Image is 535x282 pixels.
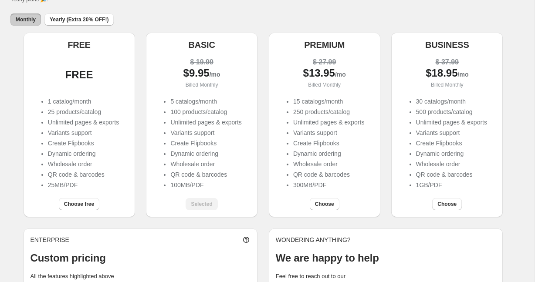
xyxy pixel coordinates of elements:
[30,251,251,265] p: Custom pricing
[210,71,220,78] span: /mo
[425,40,469,50] h5: BUSINESS
[293,170,364,179] li: QR code & barcodes
[170,139,241,148] li: Create Flipbooks
[293,97,364,106] li: 15 catalogs/month
[153,81,251,89] p: Billed Monthly
[48,181,119,189] li: 25MB/PDF
[44,13,114,26] button: Yearly (Extra 20% OFF!)
[310,198,339,210] button: Choose
[170,149,241,158] li: Dynamic ordering
[48,107,119,116] li: 25 products/catalog
[276,235,496,244] p: WONDERING ANYTHING?
[50,16,108,23] span: Yearly (Extra 20% OFF!)
[398,58,496,67] div: $ 37.99
[293,107,364,116] li: 250 products/catalog
[398,81,496,89] p: Billed Monthly
[293,160,364,168] li: Wholesale order
[48,128,119,137] li: Variants support
[68,40,91,50] h5: FREE
[315,201,334,208] span: Choose
[437,201,457,208] span: Choose
[48,170,119,179] li: QR code & barcodes
[416,118,487,127] li: Unlimited pages & exports
[293,128,364,137] li: Variants support
[48,160,119,168] li: Wholesale order
[398,69,496,79] div: $ 18.95
[293,149,364,158] li: Dynamic ordering
[30,273,114,279] label: All the features highlighted above
[335,71,346,78] span: /mo
[64,201,94,208] span: Choose free
[170,128,241,137] li: Variants support
[293,139,364,148] li: Create Flipbooks
[59,198,99,210] button: Choose free
[170,181,241,189] li: 100MB/PDF
[276,58,373,67] div: $ 27.99
[48,139,119,148] li: Create Flipbooks
[48,118,119,127] li: Unlimited pages & exports
[170,97,241,106] li: 5 catalogs/month
[30,235,69,244] p: ENTERPRISE
[416,149,487,158] li: Dynamic ordering
[170,118,241,127] li: Unlimited pages & exports
[170,160,241,168] li: Wholesale order
[293,118,364,127] li: Unlimited pages & exports
[416,107,487,116] li: 500 products/catalog
[48,97,119,106] li: 1 catalog/month
[48,149,119,158] li: Dynamic ordering
[416,170,487,179] li: QR code & barcodes
[416,181,487,189] li: 1GB/PDF
[16,16,36,23] span: Monthly
[416,160,487,168] li: Wholesale order
[170,170,241,179] li: QR code & barcodes
[30,70,128,79] div: FREE
[10,13,41,26] button: Monthly
[153,69,251,79] div: $ 9.95
[432,198,462,210] button: Choose
[188,40,215,50] h5: BASIC
[276,81,373,89] p: Billed Monthly
[276,251,496,265] p: We are happy to help
[416,128,487,137] li: Variants support
[153,58,251,67] div: $ 19.99
[416,139,487,148] li: Create Flipbooks
[416,97,487,106] li: 30 catalogs/month
[276,69,373,79] div: $ 13.95
[304,40,345,50] h5: PREMIUM
[458,71,469,78] span: /mo
[293,181,364,189] li: 300MB/PDF
[170,107,241,116] li: 100 products/catalog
